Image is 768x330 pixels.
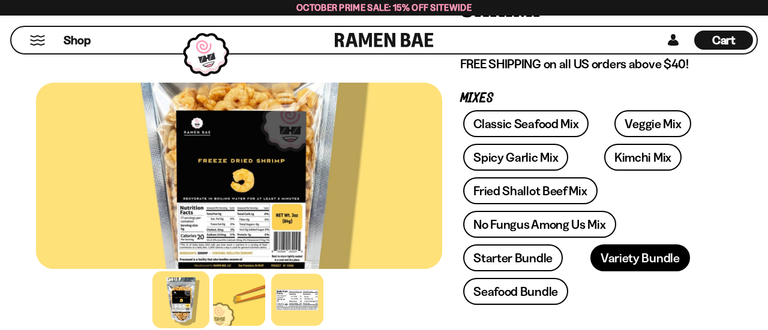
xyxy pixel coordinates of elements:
[694,27,753,53] div: Cart
[463,211,616,238] a: No Fungus Among Us Mix
[463,177,597,204] a: Fried Shallot Beef Mix
[712,33,736,47] span: Cart
[463,278,568,305] a: Seafood Bundle
[463,144,568,171] a: Spicy Garlic Mix
[590,244,690,271] a: Variety Bundle
[296,2,472,13] span: October Prime Sale: 15% off Sitewide
[463,110,589,137] a: Classic Seafood Mix
[29,35,46,46] button: Mobile Menu Trigger
[460,93,714,104] p: Mixes
[64,31,91,50] a: Shop
[463,244,563,271] a: Starter Bundle
[614,110,691,137] a: Veggie Mix
[604,144,682,171] a: Kimchi Mix
[64,32,91,49] span: Shop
